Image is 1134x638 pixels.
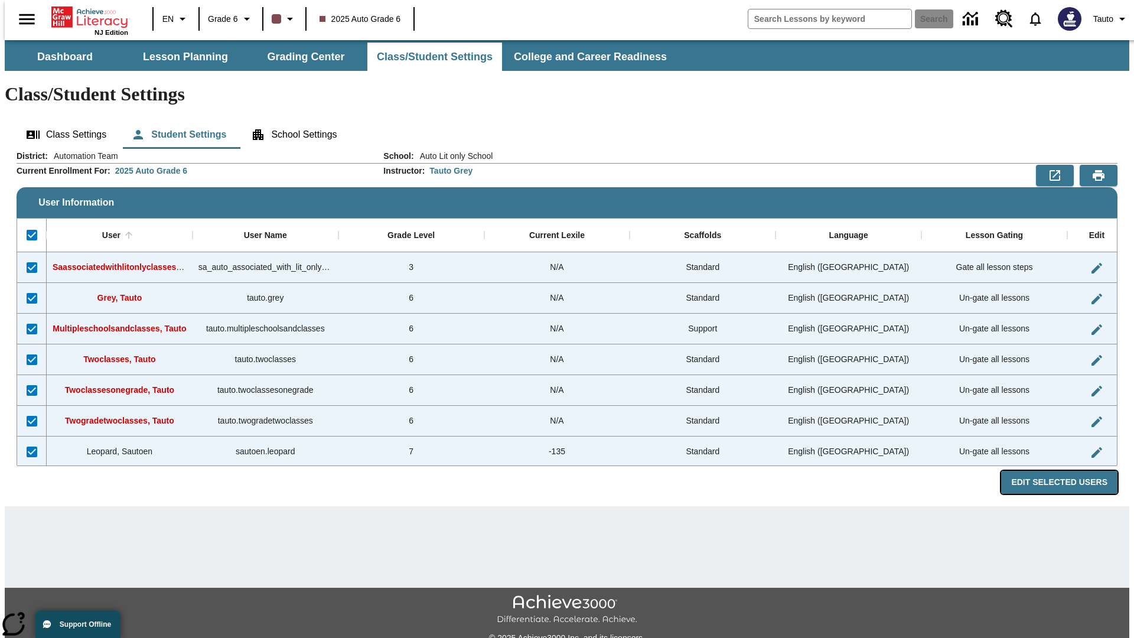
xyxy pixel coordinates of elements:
[484,344,630,375] div: N/A
[383,151,413,161] h2: School :
[921,252,1067,283] div: Gate all lesson steps
[775,344,921,375] div: English (US)
[775,252,921,283] div: English (US)
[1001,471,1117,494] button: Edit Selected Users
[1089,230,1104,241] div: Edit
[1080,165,1117,186] button: Print Preview
[157,8,195,30] button: Language: EN, Select a language
[126,43,245,71] button: Lesson Planning
[122,121,236,149] button: Student Settings
[5,83,1129,105] h1: Class/Student Settings
[162,13,174,25] span: EN
[748,9,911,28] input: search field
[630,344,775,375] div: Standard
[921,314,1067,344] div: Un-gate all lessons
[247,43,365,71] button: Grading Center
[1085,441,1109,464] button: Edit User
[630,437,775,467] div: Standard
[775,375,921,406] div: English (US)
[630,406,775,437] div: Standard
[17,151,48,161] h2: District :
[51,4,128,36] div: Home
[193,375,338,406] div: tauto.twoclassesonegrade
[5,40,1129,71] div: SubNavbar
[484,437,630,467] div: -135
[504,43,676,71] button: College and Career Readiness
[193,314,338,344] div: tauto.multipleschoolsandclasses
[829,230,868,241] div: Language
[53,262,304,272] span: Saassociatedwithlitonlyclasses, Saassociatedwithlitonlyclasses
[193,283,338,314] div: tauto.grey
[529,230,585,241] div: Current Lexile
[60,620,111,629] span: Support Offline
[367,43,502,71] button: Class/Student Settings
[53,324,186,333] span: Multipleschoolsandclasses, Tauto
[65,385,174,395] span: Twoclassesonegrade, Tauto
[17,121,1117,149] div: Class/Student Settings
[956,3,988,35] a: Data Center
[484,314,630,344] div: N/A
[244,230,287,241] div: User Name
[775,283,921,314] div: English (US)
[208,13,238,25] span: Grade 6
[429,165,472,177] div: Tauto Grey
[51,5,128,29] a: Home
[484,375,630,406] div: N/A
[9,2,44,37] button: Open side menu
[988,3,1020,35] a: Resource Center, Will open in new tab
[1085,318,1109,341] button: Edit User
[921,344,1067,375] div: Un-gate all lessons
[630,252,775,283] div: Standard
[193,406,338,437] div: tauto.twogradetwoclasses
[102,230,120,241] div: User
[65,416,174,425] span: Twogradetwoclasses, Tauto
[1089,8,1134,30] button: Profile/Settings
[921,283,1067,314] div: Un-gate all lessons
[1093,13,1113,25] span: Tauto
[338,375,484,406] div: 6
[193,252,338,283] div: sa_auto_associated_with_lit_only_classes
[83,354,155,364] span: Twoclasses, Tauto
[242,121,346,149] button: School Settings
[203,8,259,30] button: Grade: Grade 6, Select a grade
[193,437,338,467] div: sautoen.leopard
[115,165,187,177] div: 2025 Auto Grade 6
[775,437,921,467] div: English (US)
[1085,256,1109,280] button: Edit User
[921,437,1067,467] div: Un-gate all lessons
[338,437,484,467] div: 7
[497,595,637,625] img: Achieve3000 Differentiate Accelerate Achieve
[775,314,921,344] div: English (US)
[414,150,493,162] span: Auto Lit only School
[17,166,110,176] h2: Current Enrollment For :
[38,197,114,208] span: User Information
[966,230,1023,241] div: Lesson Gating
[630,314,775,344] div: Support
[1085,349,1109,372] button: Edit User
[193,344,338,375] div: tauto.twoclasses
[921,375,1067,406] div: Un-gate all lessons
[35,611,120,638] button: Support Offline
[921,406,1067,437] div: Un-gate all lessons
[684,230,721,241] div: Scaffolds
[17,150,1117,494] div: User Information
[1085,379,1109,403] button: Edit User
[383,166,425,176] h2: Instructor :
[1058,7,1081,31] img: Avatar
[1036,165,1074,186] button: Export to CSV
[6,43,124,71] button: Dashboard
[387,230,435,241] div: Grade Level
[1085,287,1109,311] button: Edit User
[338,252,484,283] div: 3
[338,314,484,344] div: 6
[48,150,118,162] span: Automation Team
[630,375,775,406] div: Standard
[630,283,775,314] div: Standard
[1085,410,1109,434] button: Edit User
[338,406,484,437] div: 6
[484,406,630,437] div: N/A
[1020,4,1051,34] a: Notifications
[1051,4,1089,34] button: Select a new avatar
[94,29,128,36] span: NJ Edition
[97,293,142,302] span: Grey, Tauto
